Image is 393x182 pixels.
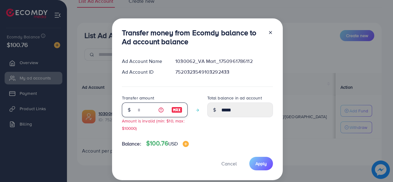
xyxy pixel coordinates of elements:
span: Balance: [122,140,141,147]
button: Apply [249,157,273,170]
span: Apply [255,161,267,167]
button: Cancel [214,157,244,170]
div: 1030062_VA Mart_1750961786112 [170,58,278,65]
small: Amount is invalid (min: $10, max: $10000) [122,118,185,131]
img: image [171,106,182,114]
label: Transfer amount [122,95,154,101]
div: Ad Account Name [117,58,171,65]
img: image [183,141,189,147]
div: Ad Account ID [117,68,171,76]
span: Cancel [221,160,237,167]
h4: $100.76 [146,140,189,147]
div: 7520323549103292433 [170,68,278,76]
label: Total balance in ad account [207,95,262,101]
span: USD [168,140,178,147]
h3: Transfer money from Ecomdy balance to Ad account balance [122,28,263,46]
